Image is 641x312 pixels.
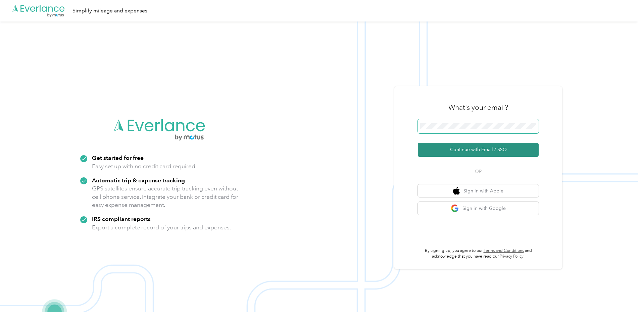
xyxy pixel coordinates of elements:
[418,202,539,215] button: google logoSign in with Google
[418,248,539,260] p: By signing up, you agree to our and acknowledge that you have read our .
[92,215,151,222] strong: IRS compliant reports
[418,143,539,157] button: Continue with Email / SSO
[92,223,231,232] p: Export a complete record of your trips and expenses.
[92,177,185,184] strong: Automatic trip & expense tracking
[418,184,539,197] button: apple logoSign in with Apple
[453,187,460,195] img: apple logo
[500,254,524,259] a: Privacy Policy
[466,168,490,175] span: OR
[92,162,195,171] p: Easy set up with no credit card required
[72,7,147,15] div: Simplify mileage and expenses
[451,204,459,213] img: google logo
[484,248,524,253] a: Terms and Conditions
[92,154,144,161] strong: Get started for free
[448,103,508,112] h3: What's your email?
[92,184,239,209] p: GPS satellites ensure accurate trip tracking even without cell phone service. Integrate your bank...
